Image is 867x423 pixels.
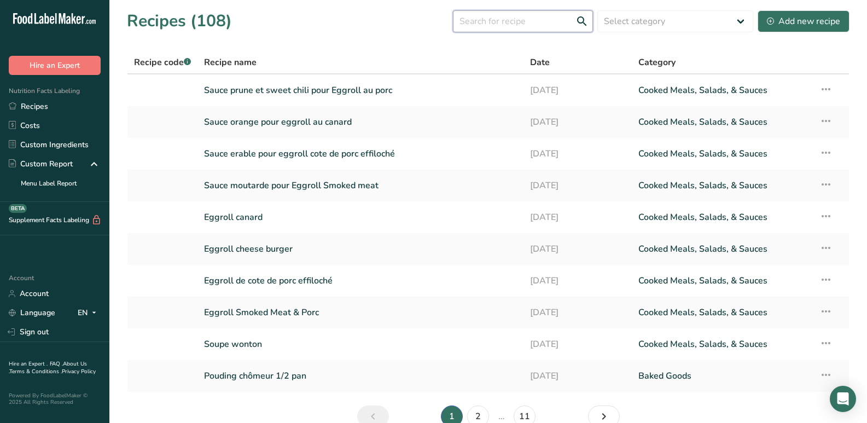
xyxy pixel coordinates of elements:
a: Eggroll cheese burger [204,237,516,260]
a: Soupe wonton [204,333,516,356]
a: Cooked Meals, Salads, & Sauces [638,111,806,134]
a: Cooked Meals, Salads, & Sauces [638,174,806,197]
a: [DATE] [530,269,625,292]
a: Terms & Conditions . [9,368,62,375]
a: Cooked Meals, Salads, & Sauces [638,206,806,229]
a: Cooked Meals, Salads, & Sauces [638,333,806,356]
h1: Recipes (108) [127,9,232,33]
div: Custom Report [9,158,73,170]
span: Date [530,56,550,69]
div: EN [78,306,101,320]
input: Search for recipe [453,10,593,32]
a: Cooked Meals, Salads, & Sauces [638,237,806,260]
a: Sauce erable pour eggroll cote de porc effiloché [204,142,516,165]
span: Category [638,56,676,69]
div: Open Intercom Messenger [830,386,856,412]
a: [DATE] [530,364,625,387]
a: Eggroll Smoked Meat & Porc [204,301,516,324]
div: Add new recipe [767,15,840,28]
a: Language [9,303,55,322]
button: Hire an Expert [9,56,101,75]
a: Cooked Meals, Salads, & Sauces [638,269,806,292]
div: Powered By FoodLabelMaker © 2025 All Rights Reserved [9,392,101,405]
a: Privacy Policy [62,368,96,375]
div: BETA [9,204,27,213]
a: [DATE] [530,206,625,229]
a: Eggroll de cote de porc effiloché [204,269,516,292]
a: [DATE] [530,333,625,356]
a: Hire an Expert . [9,360,48,368]
a: [DATE] [530,237,625,260]
a: Cooked Meals, Salads, & Sauces [638,301,806,324]
button: Add new recipe [758,10,849,32]
a: Baked Goods [638,364,806,387]
a: Cooked Meals, Salads, & Sauces [638,79,806,102]
a: [DATE] [530,111,625,134]
a: Cooked Meals, Salads, & Sauces [638,142,806,165]
a: [DATE] [530,79,625,102]
a: [DATE] [530,174,625,197]
a: [DATE] [530,301,625,324]
a: Sauce moutarde pour Eggroll Smoked meat [204,174,516,197]
span: Recipe name [204,56,257,69]
span: Recipe code [134,56,191,68]
a: [DATE] [530,142,625,165]
a: Eggroll canard [204,206,516,229]
a: Pouding chômeur 1/2 pan [204,364,516,387]
a: FAQ . [50,360,63,368]
a: Sauce prune et sweet chili pour Eggroll au porc [204,79,516,102]
a: About Us . [9,360,87,375]
a: Sauce orange pour eggroll au canard [204,111,516,134]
